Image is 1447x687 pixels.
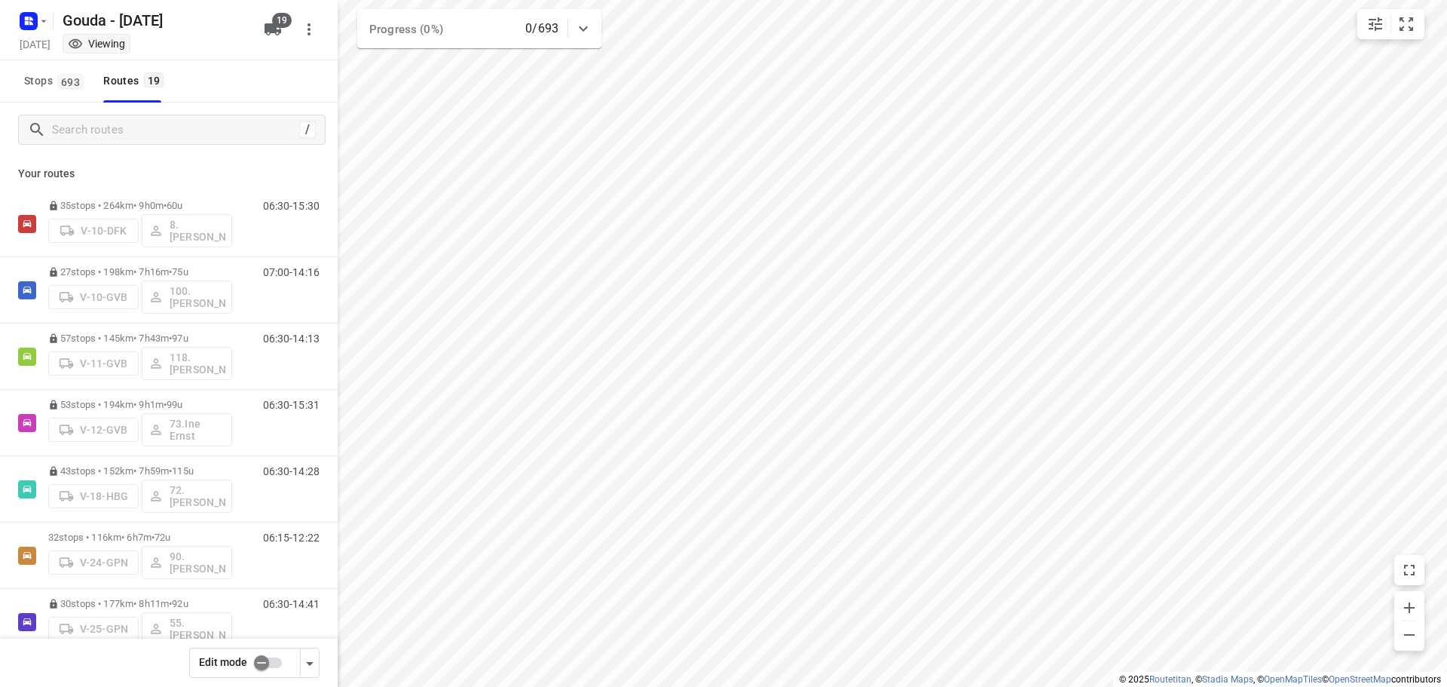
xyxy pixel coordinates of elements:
[263,532,320,544] p: 06:15-12:22
[48,532,232,543] p: 32 stops • 116km • 6h7m
[169,465,172,477] span: •
[169,333,172,344] span: •
[263,333,320,345] p: 06:30-14:13
[172,465,194,477] span: 115u
[199,656,247,668] span: Edit mode
[144,72,164,87] span: 19
[52,118,299,142] input: Search routes
[263,266,320,278] p: 07:00-14:16
[263,465,320,477] p: 06:30-14:28
[48,465,232,477] p: 43 stops • 152km • 7h59m
[103,72,168,90] div: Routes
[263,200,320,212] p: 06:30-15:30
[57,74,84,89] span: 693
[1149,674,1192,685] a: Routetitan
[167,200,182,211] span: 60u
[172,266,188,278] span: 75u
[48,333,232,344] p: 57 stops • 145km • 7h43m
[1264,674,1322,685] a: OpenMapTiles
[263,399,320,411] p: 06:30-15:31
[258,14,288,44] button: 19
[151,532,154,543] span: •
[169,266,172,278] span: •
[18,166,320,182] p: Your routes
[369,23,443,36] span: Progress (0%)
[272,13,292,28] span: 19
[154,532,170,543] span: 72u
[48,200,232,211] p: 35 stops • 264km • 9h0m
[1119,674,1441,685] li: © 2025 , © , © © contributors
[299,121,316,138] div: /
[1202,674,1253,685] a: Stadia Maps
[167,399,182,410] span: 99u
[263,598,320,610] p: 06:30-14:41
[169,598,172,609] span: •
[164,399,167,410] span: •
[48,598,232,609] p: 30 stops • 177km • 8h11m
[1391,9,1421,39] button: Fit zoom
[48,266,232,278] p: 27 stops • 198km • 7h16m
[172,598,188,609] span: 92u
[164,200,167,211] span: •
[48,399,232,410] p: 53 stops • 194km • 9h1m
[301,653,319,672] div: Driver app settings
[1357,9,1424,39] div: small contained button group
[24,72,88,90] span: Stops
[1329,674,1391,685] a: OpenStreetMap
[1360,9,1390,39] button: Map settings
[525,20,558,38] p: 0/693
[68,36,125,51] div: You are currently in view mode. To make any changes, go to edit project.
[357,9,601,48] div: Progress (0%)0/693
[172,333,188,344] span: 97u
